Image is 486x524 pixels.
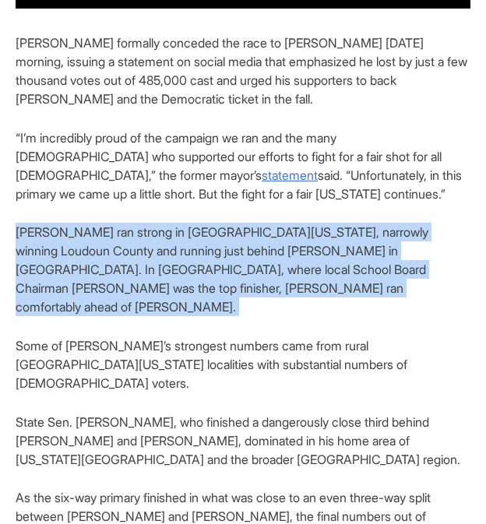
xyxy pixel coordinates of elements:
p: [PERSON_NAME] ran strong in [GEOGRAPHIC_DATA][US_STATE], narrowly winning Loudoun County and runn... [16,223,470,316]
a: statement [262,167,318,183]
p: State Sen. [PERSON_NAME], who finished a dangerously close third behind [PERSON_NAME] and [PERSON... [16,413,470,469]
p: [PERSON_NAME] formally conceded the race to [PERSON_NAME] [DATE] morning, issuing a statement on ... [16,33,470,108]
p: “I’m incredibly proud of the campaign we ran and the many [DEMOGRAPHIC_DATA] who supported our ef... [16,128,470,203]
p: Some of [PERSON_NAME]’s strongest numbers came from rural [GEOGRAPHIC_DATA][US_STATE] localities ... [16,336,470,392]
